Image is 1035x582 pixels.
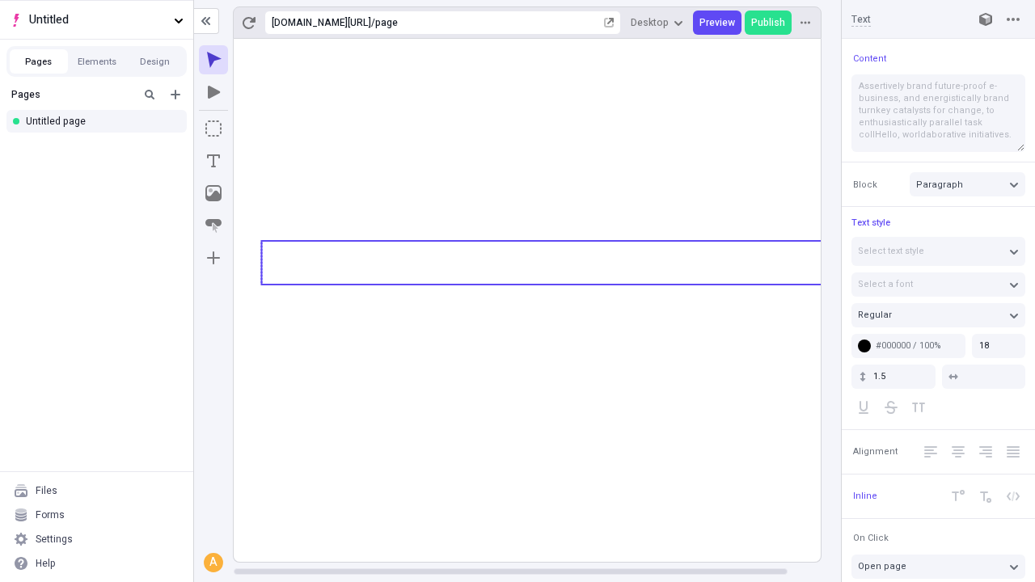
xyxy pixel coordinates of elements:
[851,12,957,27] input: Text
[699,16,735,29] span: Preview
[29,11,167,29] span: Untitled
[853,179,877,191] span: Block
[858,277,913,291] span: Select a font
[850,529,892,548] button: On Click
[375,16,601,29] div: page
[11,88,133,101] div: Pages
[68,49,126,74] button: Elements
[371,16,375,29] div: /
[850,175,881,194] button: Block
[126,49,184,74] button: Design
[851,237,1025,266] button: Select text style
[1001,484,1025,508] button: Code
[858,559,906,573] span: Open page
[199,146,228,175] button: Text
[36,533,73,546] div: Settings
[916,178,963,192] span: Paragraph
[851,216,890,230] span: Text style
[853,445,898,458] span: Alignment
[850,442,901,462] button: Alignment
[199,114,228,143] button: Box
[858,244,924,258] span: Select text style
[850,48,889,68] button: Content
[858,308,892,322] span: Regular
[851,303,1025,327] button: Regular
[851,555,1025,579] button: Open page
[745,11,792,35] button: Publish
[946,440,970,464] button: Center Align
[876,339,959,352] div: #000000 / 100%
[751,16,785,29] span: Publish
[36,484,57,497] div: Files
[1001,440,1025,464] button: Justify
[693,11,741,35] button: Preview
[946,484,970,508] button: Superscript
[10,49,68,74] button: Pages
[199,179,228,208] button: Image
[851,74,1025,152] textarea: Assertively brand future-proof e-business, and energistically brand turnkey catalysts for change,...
[36,557,56,570] div: Help
[199,211,228,240] button: Button
[853,53,886,65] span: Content
[919,440,943,464] button: Left Align
[26,115,174,128] div: Untitled page
[974,484,998,508] button: Subscript
[851,334,965,358] button: #000000 / 100%
[166,85,185,104] button: Add new
[853,490,877,502] span: Inline
[272,16,371,29] div: [URL][DOMAIN_NAME]
[36,508,65,521] div: Forms
[853,532,889,544] span: On Click
[624,11,690,35] button: Desktop
[851,272,1025,297] button: Select a font
[205,555,222,571] div: A
[850,487,881,506] button: Inline
[910,172,1025,196] button: Paragraph
[974,440,998,464] button: Right Align
[631,16,669,29] span: Desktop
